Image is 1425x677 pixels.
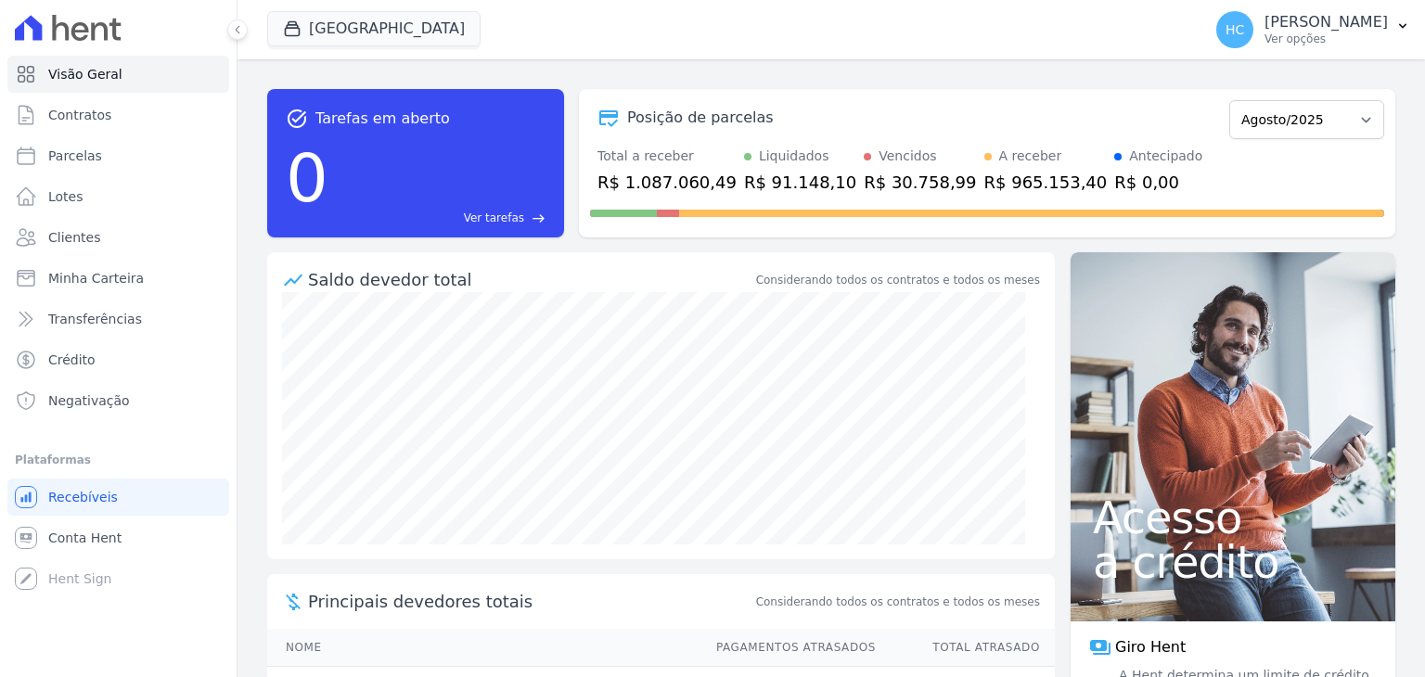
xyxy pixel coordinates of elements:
[7,56,229,93] a: Visão Geral
[532,211,546,225] span: east
[1114,170,1202,195] div: R$ 0,00
[999,147,1062,166] div: A receber
[1226,23,1244,36] span: HC
[627,107,774,129] div: Posição de parcelas
[308,589,752,614] span: Principais devedores totais
[267,629,699,667] th: Nome
[7,260,229,297] a: Minha Carteira
[879,147,936,166] div: Vencidos
[699,629,877,667] th: Pagamentos Atrasados
[48,310,142,328] span: Transferências
[7,137,229,174] a: Parcelas
[1093,540,1373,584] span: a crédito
[597,170,737,195] div: R$ 1.087.060,49
[15,449,222,471] div: Plataformas
[7,219,229,256] a: Clientes
[597,147,737,166] div: Total a receber
[864,170,976,195] div: R$ 30.758,99
[48,187,83,206] span: Lotes
[48,106,111,124] span: Contratos
[7,382,229,419] a: Negativação
[48,65,122,83] span: Visão Geral
[286,130,328,226] div: 0
[7,341,229,378] a: Crédito
[1093,495,1373,540] span: Acesso
[48,391,130,410] span: Negativação
[756,272,1040,288] div: Considerando todos os contratos e todos os meses
[984,170,1108,195] div: R$ 965.153,40
[48,351,96,369] span: Crédito
[286,108,308,130] span: task_alt
[48,488,118,506] span: Recebíveis
[315,108,450,130] span: Tarefas em aberto
[759,147,829,166] div: Liquidados
[7,178,229,215] a: Lotes
[7,479,229,516] a: Recebíveis
[756,594,1040,610] span: Considerando todos os contratos e todos os meses
[48,269,144,287] span: Minha Carteira
[48,228,100,247] span: Clientes
[1201,4,1425,56] button: HC [PERSON_NAME] Ver opções
[877,629,1055,667] th: Total Atrasado
[1129,147,1202,166] div: Antecipado
[7,519,229,556] a: Conta Hent
[1265,13,1388,32] p: [PERSON_NAME]
[1115,636,1186,658] span: Giro Hent
[1265,32,1388,46] p: Ver opções
[7,96,229,134] a: Contratos
[7,300,229,338] a: Transferências
[744,170,856,195] div: R$ 91.148,10
[48,147,102,165] span: Parcelas
[48,529,122,547] span: Conta Hent
[267,11,481,46] button: [GEOGRAPHIC_DATA]
[336,210,546,226] a: Ver tarefas east
[308,267,752,292] div: Saldo devedor total
[464,210,524,226] span: Ver tarefas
